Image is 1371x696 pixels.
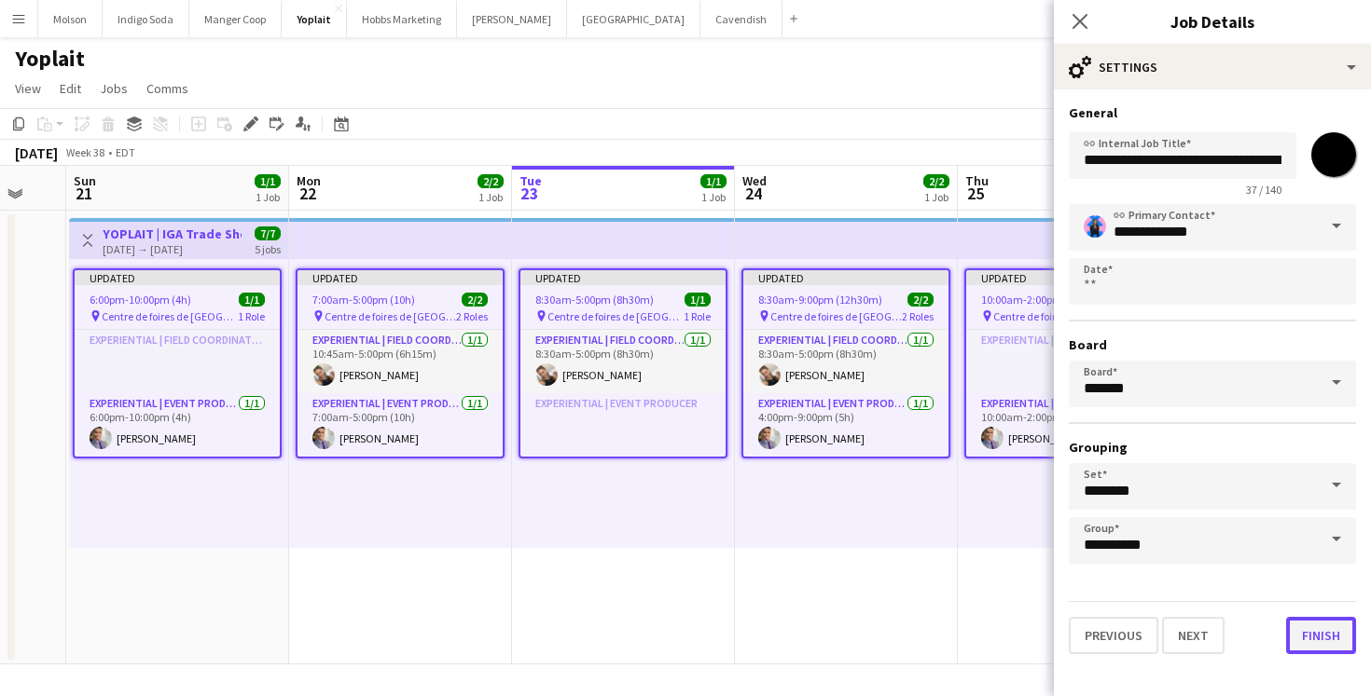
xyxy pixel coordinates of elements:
[71,183,96,204] span: 21
[700,1,782,37] button: Cavendish
[90,293,191,307] span: 6:00pm-10:00pm (4h)
[741,268,950,458] app-job-card: Updated8:30am-9:00pm (12h30m)2/2 Centre de foires de [GEOGRAPHIC_DATA]2 RolesExperiential | Field...
[547,309,684,323] span: Centre de foires de [GEOGRAPHIC_DATA]
[255,174,281,188] span: 1/1
[15,143,58,162] div: [DATE]
[520,330,726,393] app-card-role: Experiential | Field Coordinator1/18:30am-5:00pm (8h30m)[PERSON_NAME]
[15,80,41,97] span: View
[519,172,542,189] span: Tue
[60,80,81,97] span: Edit
[116,145,135,159] div: EDT
[701,190,726,204] div: 1 Job
[255,240,281,256] div: 5 jobs
[1162,617,1225,654] button: Next
[38,1,103,37] button: Molson
[966,393,1171,457] app-card-role: Experiential | Event Producer1/110:00am-2:00pm (4h)[PERSON_NAME]
[519,268,727,458] app-job-card: Updated8:30am-5:00pm (8h30m)1/1 Centre de foires de [GEOGRAPHIC_DATA]1 RoleExperiential | Field C...
[103,242,242,256] div: [DATE] → [DATE]
[1069,617,1158,654] button: Previous
[758,293,882,307] span: 8:30am-9:00pm (12h30m)
[92,76,135,101] a: Jobs
[102,309,238,323] span: Centre de foires de [GEOGRAPHIC_DATA]
[520,270,726,285] div: Updated
[1231,183,1296,197] span: 37 / 140
[743,393,949,457] app-card-role: Experiential | Event Producer1/14:00pm-9:00pm (5h)[PERSON_NAME]
[73,268,282,458] app-job-card: Updated6:00pm-10:00pm (4h)1/1 Centre de foires de [GEOGRAPHIC_DATA]1 RoleExperiential | Field Coo...
[312,293,415,307] span: 7:00am-5:00pm (10h)
[740,183,767,204] span: 24
[535,293,654,307] span: 8:30am-5:00pm (8h30m)
[907,293,934,307] span: 2/2
[256,190,280,204] div: 1 Job
[294,183,321,204] span: 22
[297,172,321,189] span: Mon
[282,1,347,37] button: Yoplait
[255,226,281,240] span: 7/7
[567,1,700,37] button: [GEOGRAPHIC_DATA]
[15,45,85,73] h1: Yoplait
[1054,9,1371,34] h3: Job Details
[520,393,726,457] app-card-role-placeholder: Experiential | Event Producer
[462,293,488,307] span: 2/2
[1069,439,1356,456] h3: Grouping
[981,293,1084,307] span: 10:00am-2:00pm (4h)
[743,330,949,393] app-card-role: Experiential | Field Coordinator1/18:30am-5:00pm (8h30m)[PERSON_NAME]
[966,270,1171,285] div: Updated
[965,172,989,189] span: Thu
[684,309,711,323] span: 1 Role
[770,309,902,323] span: Centre de foires de [GEOGRAPHIC_DATA]
[742,172,767,189] span: Wed
[1069,336,1356,353] h3: Board
[7,76,48,101] a: View
[517,183,542,204] span: 23
[103,225,242,242] h3: YOPLAIT | IGA Trade Show ([GEOGRAPHIC_DATA], [GEOGRAPHIC_DATA])
[52,76,89,101] a: Edit
[239,293,265,307] span: 1/1
[347,1,457,37] button: Hobbs Marketing
[296,268,505,458] app-job-card: Updated7:00am-5:00pm (10h)2/2 Centre de foires de [GEOGRAPHIC_DATA]2 RolesExperiential | Field Co...
[478,174,504,188] span: 2/2
[743,270,949,285] div: Updated
[238,309,265,323] span: 1 Role
[1054,45,1371,89] div: Settings
[325,309,456,323] span: Centre de foires de [GEOGRAPHIC_DATA]
[457,1,567,37] button: [PERSON_NAME]
[298,330,503,393] app-card-role: Experiential | Field Coordinator1/110:45am-5:00pm (6h15m)[PERSON_NAME]
[103,1,189,37] button: Indigo Soda
[75,330,280,393] app-card-role-placeholder: Experiential | Field Coordinator
[189,1,282,37] button: Manger Coop
[700,174,727,188] span: 1/1
[75,270,280,285] div: Updated
[62,145,108,159] span: Week 38
[478,190,503,204] div: 1 Job
[924,190,949,204] div: 1 Job
[902,309,934,323] span: 2 Roles
[1286,617,1356,654] button: Finish
[966,330,1171,393] app-card-role-placeholder: Experiential | Field Coordinator
[962,183,989,204] span: 25
[923,174,949,188] span: 2/2
[100,80,128,97] span: Jobs
[298,270,503,285] div: Updated
[993,309,1129,323] span: Centre de foires de [GEOGRAPHIC_DATA]
[74,172,96,189] span: Sun
[685,293,711,307] span: 1/1
[964,268,1173,458] app-job-card: Updated10:00am-2:00pm (4h)1/1 Centre de foires de [GEOGRAPHIC_DATA]1 RoleExperiential | Field Coo...
[456,309,488,323] span: 2 Roles
[139,76,196,101] a: Comms
[75,393,280,457] app-card-role: Experiential | Event Producer1/16:00pm-10:00pm (4h)[PERSON_NAME]
[1069,104,1356,121] h3: General
[298,393,503,457] app-card-role: Experiential | Event Producer1/17:00am-5:00pm (10h)[PERSON_NAME]
[146,80,188,97] span: Comms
